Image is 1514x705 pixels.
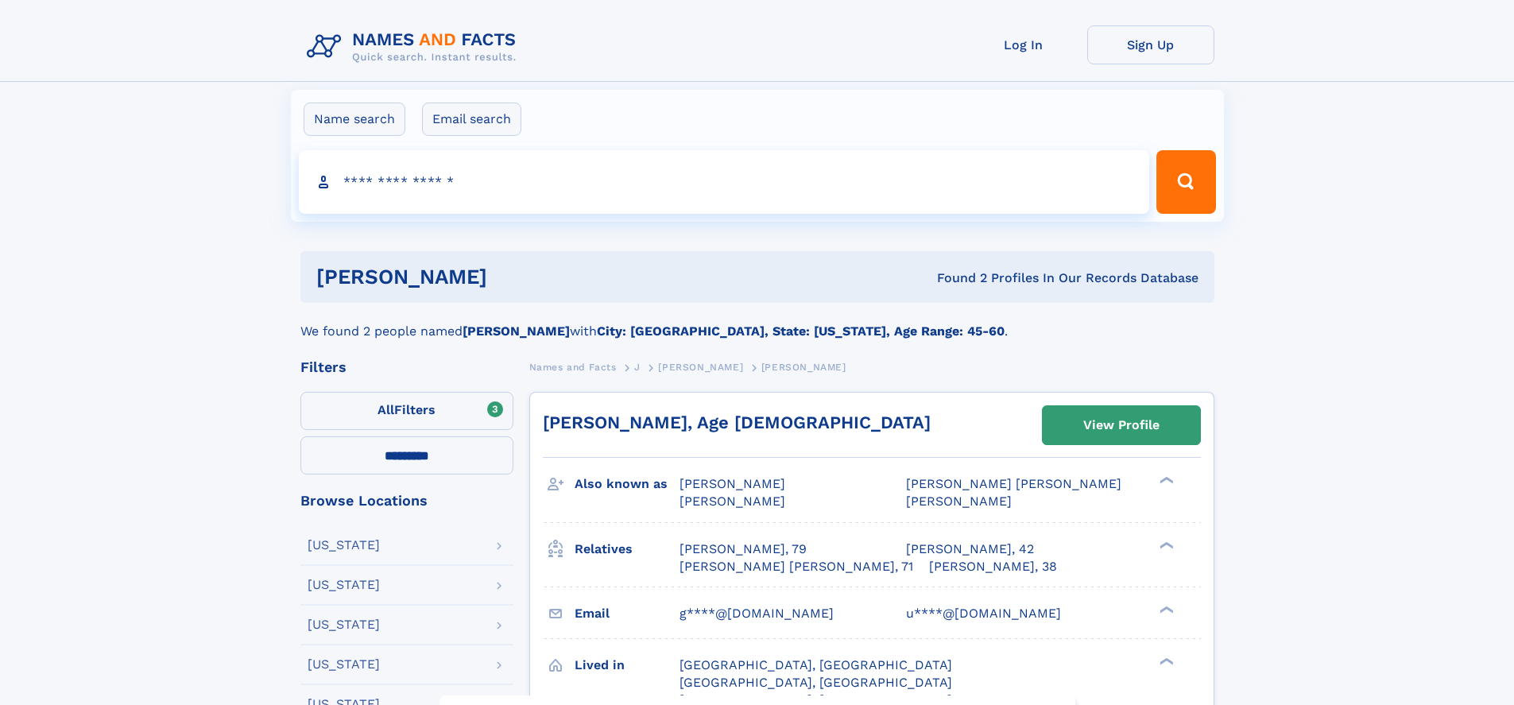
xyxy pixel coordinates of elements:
[575,536,680,563] h3: Relatives
[299,150,1150,214] input: search input
[378,402,394,417] span: All
[1156,150,1215,214] button: Search Button
[634,362,641,373] span: J
[712,269,1198,287] div: Found 2 Profiles In Our Records Database
[308,539,380,552] div: [US_STATE]
[680,476,785,491] span: [PERSON_NAME]
[906,540,1034,558] a: [PERSON_NAME], 42
[300,25,529,68] img: Logo Names and Facts
[658,362,743,373] span: [PERSON_NAME]
[1043,406,1200,444] a: View Profile
[597,323,1005,339] b: City: [GEOGRAPHIC_DATA], State: [US_STATE], Age Range: 45-60
[680,558,913,575] a: [PERSON_NAME] [PERSON_NAME], 71
[761,362,846,373] span: [PERSON_NAME]
[906,494,1012,509] span: [PERSON_NAME]
[680,494,785,509] span: [PERSON_NAME]
[1156,604,1175,614] div: ❯
[300,360,513,374] div: Filters
[308,658,380,671] div: [US_STATE]
[960,25,1087,64] a: Log In
[680,657,952,672] span: [GEOGRAPHIC_DATA], [GEOGRAPHIC_DATA]
[463,323,570,339] b: [PERSON_NAME]
[308,579,380,591] div: [US_STATE]
[308,618,380,631] div: [US_STATE]
[634,357,641,377] a: J
[529,357,617,377] a: Names and Facts
[300,303,1214,341] div: We found 2 people named with .
[543,413,931,432] a: [PERSON_NAME], Age [DEMOGRAPHIC_DATA]
[575,471,680,498] h3: Also known as
[680,675,952,690] span: [GEOGRAPHIC_DATA], [GEOGRAPHIC_DATA]
[929,558,1057,575] a: [PERSON_NAME], 38
[316,267,712,287] h1: [PERSON_NAME]
[1156,656,1175,666] div: ❯
[300,494,513,508] div: Browse Locations
[1083,407,1160,444] div: View Profile
[300,392,513,430] label: Filters
[658,357,743,377] a: [PERSON_NAME]
[575,600,680,627] h3: Email
[680,540,807,558] a: [PERSON_NAME], 79
[1156,475,1175,486] div: ❯
[304,103,405,136] label: Name search
[1156,540,1175,550] div: ❯
[422,103,521,136] label: Email search
[906,476,1121,491] span: [PERSON_NAME] [PERSON_NAME]
[1087,25,1214,64] a: Sign Up
[575,652,680,679] h3: Lived in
